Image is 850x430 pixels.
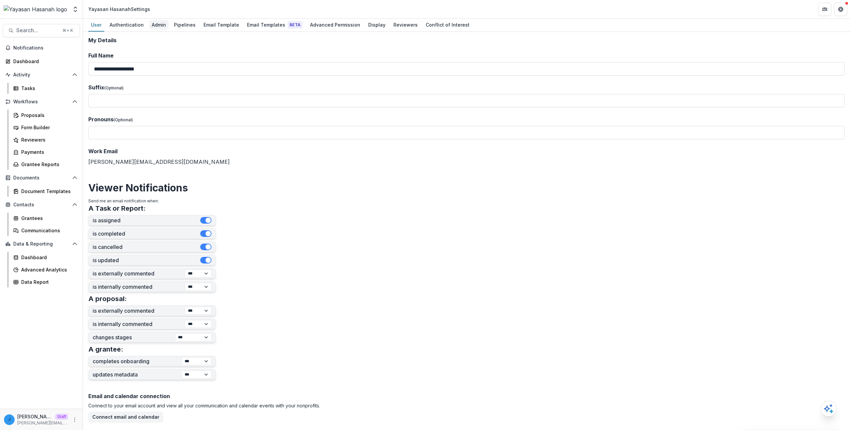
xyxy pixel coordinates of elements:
span: Send me an email notification when: [88,198,159,203]
h3: A grantee: [88,345,123,353]
label: completes onboarding [93,358,182,365]
button: Open Workflows [3,96,80,107]
span: Notifications [13,45,77,51]
div: User [88,20,104,30]
div: Grantees [21,215,75,222]
button: Get Help [834,3,847,16]
a: Email Template [201,19,242,32]
span: Data & Reporting [13,241,69,247]
div: Advanced Permission [307,20,363,30]
label: is assigned [93,217,200,224]
div: Conflict of Interest [423,20,472,30]
a: Form Builder [11,122,80,133]
span: Pronouns [88,116,114,123]
div: Reviewers [391,20,420,30]
div: Advanced Analytics [21,266,75,273]
a: Display [366,19,388,32]
span: Contacts [13,202,69,208]
a: Payments [11,147,80,158]
a: Document Templates [11,186,80,197]
a: Advanced Analytics [11,264,80,275]
div: Email Templates [244,20,305,30]
div: Reviewers [21,136,75,143]
p: Staff [55,414,68,420]
div: Communications [21,227,75,234]
a: Proposals [11,110,80,121]
span: Beta [288,22,302,28]
button: Open Documents [3,172,80,183]
h2: Viewer Notifications [88,182,845,194]
div: Admin [149,20,169,30]
div: Dashboard [21,254,75,261]
a: Authentication [107,19,146,32]
a: Data Report [11,276,80,287]
button: Partners [818,3,831,16]
div: ⌘ + K [61,27,74,34]
img: Yayasan Hasanah logo [4,5,67,13]
a: Reviewers [11,134,80,145]
label: is internally commented [93,321,185,327]
h2: My Details [88,37,845,44]
button: Open Contacts [3,199,80,210]
div: Display [366,20,388,30]
a: Dashboard [11,252,80,263]
h3: A Task or Report: [88,204,146,212]
button: Notifications [3,43,80,53]
span: Documents [13,175,69,181]
div: Pipelines [171,20,198,30]
a: Grantees [11,213,80,224]
div: Document Templates [21,188,75,195]
button: Open entity switcher [71,3,80,16]
label: is internally commented [93,284,185,290]
button: Open Activity [3,69,80,80]
span: (Optional) [114,117,133,122]
a: Dashboard [3,56,80,67]
div: Dashboard [13,58,75,65]
div: Tasks [21,85,75,92]
label: is completed [93,231,200,237]
button: Open AI Assistant [821,401,837,417]
span: (Optional) [104,85,124,90]
label: is externally commented [93,270,185,277]
div: Yayasan Hasanah Settings [88,6,150,13]
p: Connect to your email account and view all your communication and calendar events with your nonpr... [88,402,845,409]
button: Search... [3,24,80,37]
button: Open Data & Reporting [3,239,80,249]
a: Advanced Permission [307,19,363,32]
a: Communications [11,225,80,236]
span: Work Email [88,148,118,155]
button: Connect email and calendar [88,412,163,422]
label: updates metadata [93,372,182,378]
label: is externally commented [93,308,185,314]
a: Admin [149,19,169,32]
label: changes stages [93,334,175,341]
a: Grantee Reports [11,159,80,170]
h3: A proposal: [88,295,127,303]
span: Full Name [88,52,114,59]
a: Email Templates Beta [244,19,305,32]
div: Authentication [107,20,146,30]
div: Form Builder [21,124,75,131]
nav: breadcrumb [86,4,153,14]
a: Reviewers [391,19,420,32]
h2: Email and calendar connection [88,393,845,399]
div: Proposals [21,112,75,119]
a: User [88,19,104,32]
span: Search... [16,27,58,34]
span: Suffix [88,84,104,91]
label: is cancelled [93,244,200,250]
p: [PERSON_NAME][EMAIL_ADDRESS][DOMAIN_NAME] [17,420,68,426]
div: Grantee Reports [21,161,75,168]
span: Activity [13,72,69,78]
span: Workflows [13,99,69,105]
div: Email Template [201,20,242,30]
a: Pipelines [171,19,198,32]
div: Data Report [21,278,75,285]
div: [PERSON_NAME][EMAIL_ADDRESS][DOMAIN_NAME] [88,147,845,166]
div: Payments [21,149,75,156]
button: More [71,416,79,424]
div: jonah@trytemelio.com [8,417,11,422]
a: Tasks [11,83,80,94]
label: is updated [93,257,200,264]
p: [PERSON_NAME][EMAIL_ADDRESS][DOMAIN_NAME] [17,413,52,420]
